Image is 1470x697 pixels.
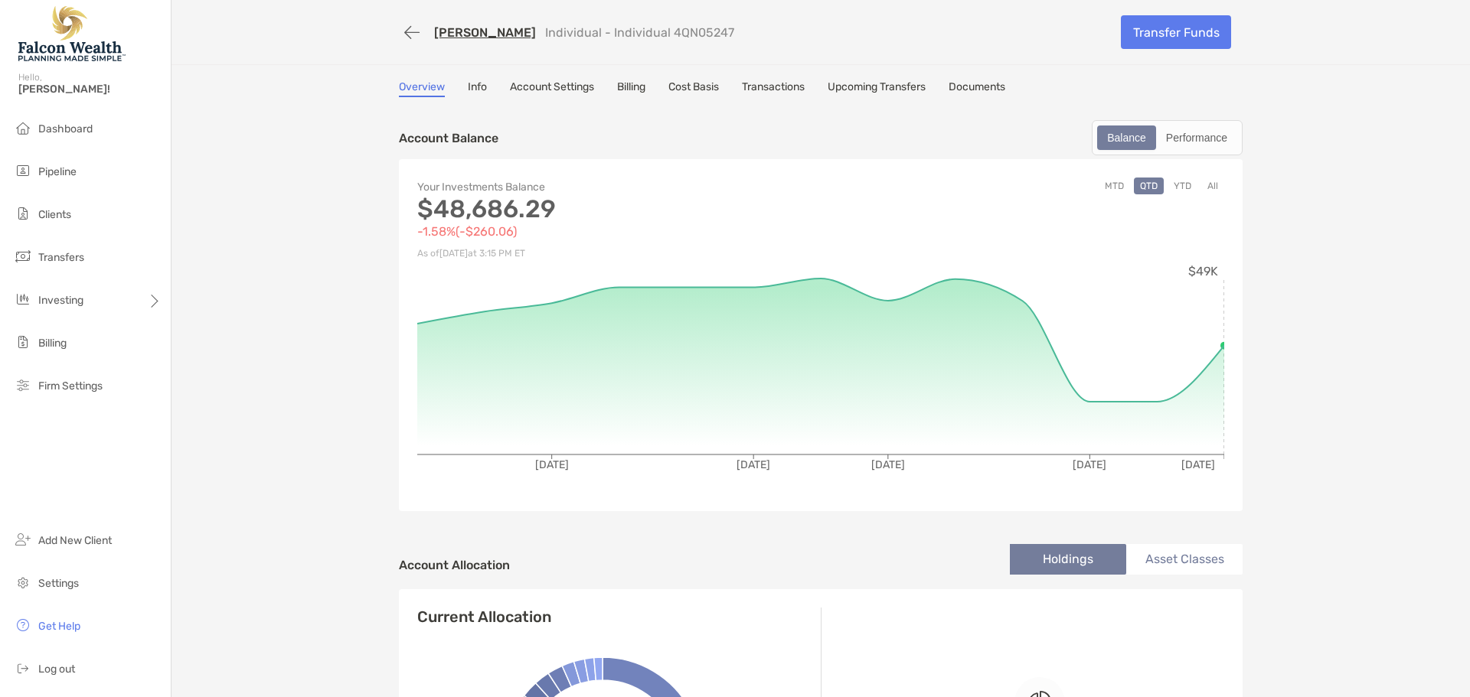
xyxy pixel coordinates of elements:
img: Falcon Wealth Planning Logo [18,6,126,61]
img: billing icon [14,333,32,351]
a: Account Settings [510,80,594,97]
p: Individual - Individual 4QN05247 [545,25,734,40]
img: add_new_client icon [14,530,32,549]
tspan: $49K [1188,264,1218,278]
img: firm-settings icon [14,376,32,394]
tspan: [DATE] [871,458,905,471]
img: dashboard icon [14,119,32,137]
p: $48,686.29 [417,200,821,219]
span: Settings [38,577,79,590]
p: Your Investments Balance [417,178,821,197]
div: Balance [1099,127,1155,148]
li: Holdings [1010,544,1126,575]
a: Upcoming Transfers [828,80,926,97]
img: logout icon [14,659,32,677]
span: Log out [38,663,75,676]
span: Clients [38,208,71,221]
tspan: [DATE] [1181,458,1215,471]
tspan: [DATE] [737,458,770,471]
a: Info [468,80,487,97]
button: All [1201,178,1224,194]
img: pipeline icon [14,161,32,180]
button: YTD [1168,178,1197,194]
img: transfers icon [14,247,32,265]
span: Transfers [38,251,84,264]
a: Cost Basis [668,80,719,97]
a: Documents [949,80,1005,97]
span: Get Help [38,620,80,633]
button: QTD [1134,178,1164,194]
span: Pipeline [38,165,77,178]
span: Investing [38,294,83,307]
a: Overview [399,80,445,97]
span: [PERSON_NAME]! [18,83,162,96]
span: Billing [38,337,67,350]
span: Firm Settings [38,379,103,392]
a: [PERSON_NAME] [434,25,536,40]
p: Account Balance [399,129,498,148]
span: Dashboard [38,122,93,135]
tspan: [DATE] [535,458,569,471]
h4: Current Allocation [417,607,551,626]
a: Transactions [742,80,805,97]
button: MTD [1099,178,1130,194]
img: get-help icon [14,616,32,634]
li: Asset Classes [1126,544,1243,575]
div: Performance [1158,127,1236,148]
img: settings icon [14,573,32,591]
h4: Account Allocation [399,558,510,572]
a: Transfer Funds [1121,15,1231,49]
img: investing icon [14,290,32,308]
span: Add New Client [38,534,112,547]
div: segmented control [1092,120,1243,155]
a: Billing [617,80,645,97]
img: clients icon [14,204,32,223]
p: -1.58% ( -$260.06 ) [417,222,821,241]
p: As of [DATE] at 3:15 PM ET [417,244,821,263]
tspan: [DATE] [1073,458,1106,471]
